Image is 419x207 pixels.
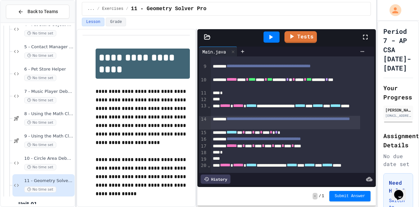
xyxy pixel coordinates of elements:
span: / [97,6,100,11]
span: Fold line [207,163,210,168]
iframe: chat widget [392,181,412,200]
h3: Need Help? [389,179,408,195]
div: 19 [199,156,207,163]
span: 11 - Geometry Solver Pro [131,5,206,13]
span: No time set [24,186,56,193]
button: Back to Teams [6,5,69,19]
span: Unit 01 [18,201,73,207]
span: 6 - Pet Store Helper [24,67,73,72]
div: 14 [199,116,207,130]
span: ... [87,6,95,11]
div: 8 [199,50,207,63]
span: No time set [24,97,56,103]
span: / [319,194,321,199]
span: No time set [24,119,56,126]
span: 9 - Using the Math Class II [24,134,73,139]
span: Submit Answer [335,194,365,199]
h1: Period 7 - AP CSA [DATE]-[DATE] [383,27,413,72]
div: 12 [199,96,207,103]
button: Grade [106,18,126,26]
div: Main.java [199,47,237,56]
div: [EMAIL_ADDRESS][DOMAIN_NAME] [385,113,411,118]
span: No time set [24,30,56,36]
span: Fold line [207,103,210,109]
button: Submit Answer [329,191,371,201]
div: 20 [199,162,207,176]
span: 10 - Circle Area Debugger [24,156,73,161]
span: 5 - Contact Manager Debug [24,44,73,50]
span: / [126,6,128,11]
div: 11 [199,90,207,96]
div: 13 [199,103,207,116]
button: Lesson [82,18,104,26]
span: No time set [24,52,56,59]
div: 16 [199,136,207,143]
div: 17 [199,143,207,150]
div: History [201,175,230,184]
div: My Account [383,3,403,18]
h2: Your Progress [383,83,413,102]
div: 18 [199,150,207,156]
span: 7 - Music Player Debugger [24,89,73,94]
div: 15 [199,130,207,136]
div: 9 [199,63,207,77]
div: No due date set [383,152,413,168]
span: No time set [24,142,56,148]
span: Back to Teams [27,8,58,15]
div: 10 [199,77,207,90]
span: 1 [322,194,324,199]
h2: Assignment Details [383,131,413,150]
a: Tests [284,31,317,43]
span: Exercises [102,6,123,11]
span: No time set [24,164,56,170]
div: Main.java [199,48,229,55]
span: 8 - Using the Math Class I [24,111,73,117]
div: [PERSON_NAME] [385,107,411,113]
span: - [313,193,318,199]
span: No time set [24,75,56,81]
span: 11 - Geometry Solver Pro [24,178,73,184]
